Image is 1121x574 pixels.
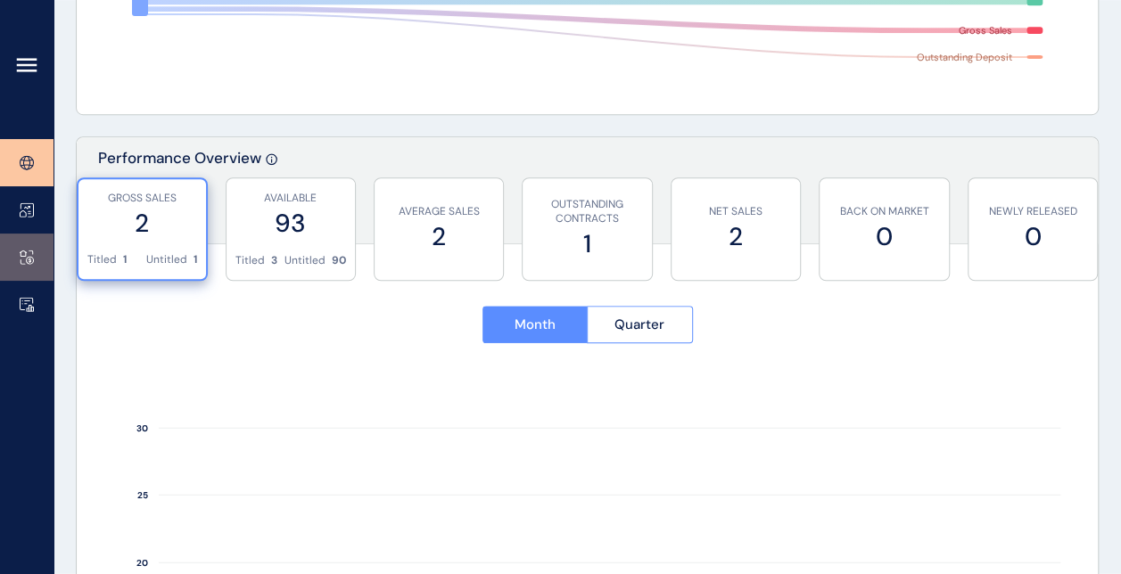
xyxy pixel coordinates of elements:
[332,253,346,268] p: 90
[235,253,265,268] p: Titled
[98,148,261,243] p: Performance Overview
[284,253,326,268] p: Untitled
[383,204,494,219] p: AVERAGE SALES
[87,252,117,267] p: Titled
[828,204,939,219] p: BACK ON MARKET
[587,306,693,343] button: Quarter
[680,204,791,219] p: NET SALES
[680,219,791,254] label: 2
[828,219,939,254] label: 0
[383,219,494,254] label: 2
[235,191,346,206] p: AVAILABLE
[515,316,556,333] span: Month
[136,422,148,434] text: 30
[271,253,277,268] p: 3
[87,206,197,241] label: 2
[532,226,642,261] label: 1
[977,219,1088,254] label: 0
[614,316,664,333] span: Quarter
[137,489,148,501] text: 25
[136,557,148,569] text: 20
[194,252,197,267] p: 1
[977,204,1088,219] p: NEWLY RELEASED
[235,206,346,241] label: 93
[532,197,642,227] p: OUTSTANDING CONTRACTS
[146,252,187,267] p: Untitled
[123,252,127,267] p: 1
[482,306,588,343] button: Month
[87,191,197,206] p: GROSS SALES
